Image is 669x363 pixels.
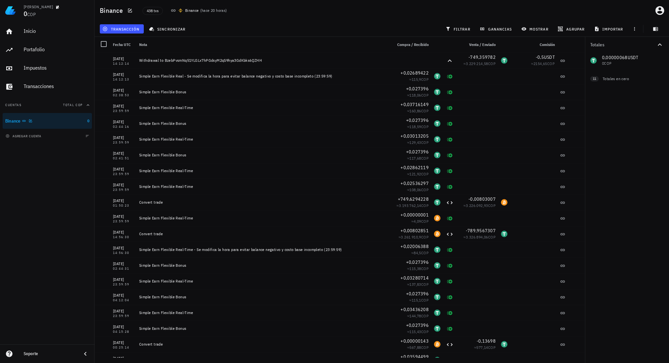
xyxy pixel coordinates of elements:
[24,351,76,356] div: Soporte
[113,141,134,144] div: 23:59:59
[400,275,429,281] span: +0,03280714
[434,246,441,253] div: USDT-icon
[113,166,134,172] div: [DATE]
[488,203,496,208] span: COP
[409,298,429,303] span: ≈
[407,345,429,350] span: ≈
[409,282,421,287] span: 137,83
[113,62,134,65] div: 14:12:14
[113,213,134,220] div: [DATE]
[409,329,421,334] span: 115,43
[113,42,131,47] span: Fecha UTC
[456,37,498,53] div: Venta / Enviado
[406,117,429,123] span: +0,027396
[3,42,92,58] a: Portafolio
[421,329,429,334] span: COP
[24,46,89,53] div: Portafolio
[400,338,429,344] span: +0,00000143
[139,247,387,252] div: Simple Earn Flexible Real-Time - Se modifica la hora para evitar balance negativo y costo base in...
[464,235,496,239] span: ≈
[501,57,507,64] div: USDT-icon
[139,42,147,47] span: Nota
[400,354,429,360] span: +0,03594499
[139,184,387,189] div: Simple Earn Flexible Real-Time
[3,24,92,39] a: Inicio
[397,42,429,47] span: Compra / Recibido
[421,203,429,208] span: COP
[421,171,429,176] span: COP
[3,60,92,76] a: Impuestos
[113,87,134,94] div: [DATE]
[179,9,183,12] img: 270.png
[407,171,429,176] span: ≈
[113,292,134,299] div: [DATE]
[434,168,441,174] div: USDT-icon
[400,165,429,170] span: +0,02862119
[113,330,134,333] div: 04:15:28
[466,203,488,208] span: 3.226.092,93
[150,26,185,32] span: sincronizar
[469,42,496,47] span: Venta / Enviado
[400,212,429,218] span: +0,00000001
[501,199,507,206] div: BTC-icon
[407,140,429,145] span: ≈
[412,298,421,303] span: 115,1
[400,228,429,234] span: +0,00802851
[113,261,134,267] div: [DATE]
[421,219,429,224] span: COP
[139,216,387,221] div: Simple Earn Flexible Real-Time
[434,199,441,206] div: USDT-icon
[139,231,387,237] div: Convert trade
[139,263,387,268] div: Simple Earn Flexible Bonus
[434,183,441,190] div: USDT-icon
[406,291,429,297] span: +0,027396
[24,4,53,10] div: [PERSON_NAME]
[113,172,134,176] div: 23:59:59
[443,24,474,34] button: filtrar
[421,313,429,318] span: COP
[113,355,134,362] div: [DATE]
[113,94,134,97] div: 02:38:53
[24,9,27,18] span: 0
[523,26,549,32] span: mostrar
[400,243,429,249] span: +0,02006388
[7,134,41,138] span: agregar cuenta
[113,78,134,81] div: 14:12:13
[434,341,441,348] div: BTC-icon
[421,282,429,287] span: COP
[400,306,429,312] span: +0,03436208
[389,37,431,53] div: Compra / Recibido
[519,24,552,34] button: mostrar
[464,61,496,66] span: ≈
[113,125,134,128] div: 02:44:16
[409,171,421,176] span: 121,92
[113,71,134,78] div: [DATE]
[113,236,134,239] div: 14:56:30
[434,262,441,269] div: USDT-icon
[401,235,421,239] span: 3.261.910,9
[63,103,83,107] span: Total COP
[540,42,555,47] span: Comisión
[113,308,134,314] div: [DATE]
[447,26,470,32] span: filtrar
[113,314,134,318] div: 23:59:59
[434,152,441,158] div: USDT-icon
[146,24,190,34] button: sincronizar
[510,37,557,53] div: Comisión
[481,26,512,32] span: ganancias
[409,93,421,98] span: 118,06
[113,157,134,160] div: 02:41:51
[477,338,496,344] span: -0,13698
[139,326,387,331] div: Simple Earn Flexible Bonus
[113,229,134,236] div: [DATE]
[3,97,92,113] button: CuentasTotal COP
[434,278,441,284] div: USDT-icon
[397,203,429,208] span: ≈
[409,313,421,318] span: 144,78
[5,118,21,124] div: Binance
[406,259,429,265] span: +0,027396
[407,329,429,334] span: ≈
[139,200,387,205] div: Convert trade
[139,121,387,126] div: Simple Earn Flexible Bonus
[113,134,134,141] div: [DATE]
